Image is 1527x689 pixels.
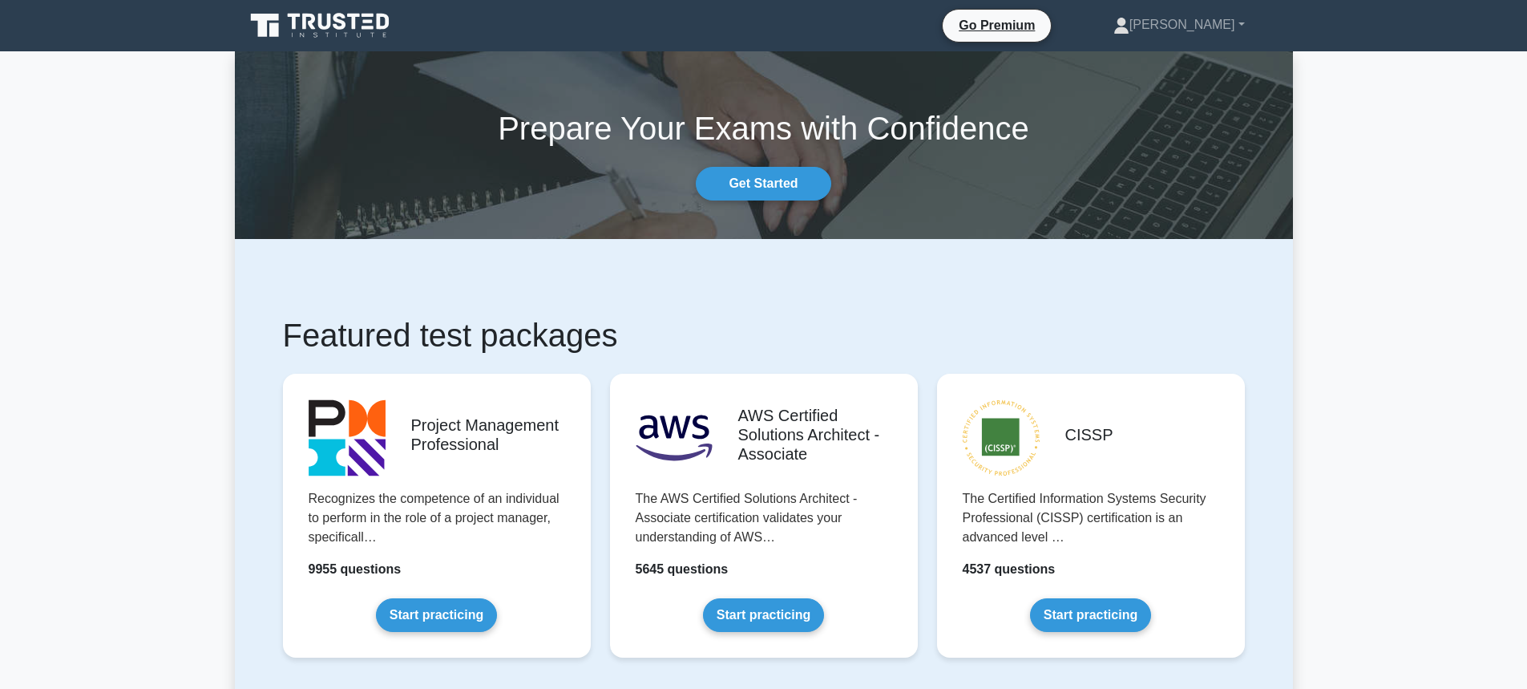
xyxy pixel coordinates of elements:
[696,167,830,201] a: Get Started
[1075,9,1283,41] a: [PERSON_NAME]
[235,109,1293,148] h1: Prepare Your Exams with Confidence
[1030,598,1151,632] a: Start practicing
[949,15,1044,35] a: Go Premium
[283,316,1245,355] h1: Featured test packages
[376,598,497,632] a: Start practicing
[703,598,824,632] a: Start practicing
